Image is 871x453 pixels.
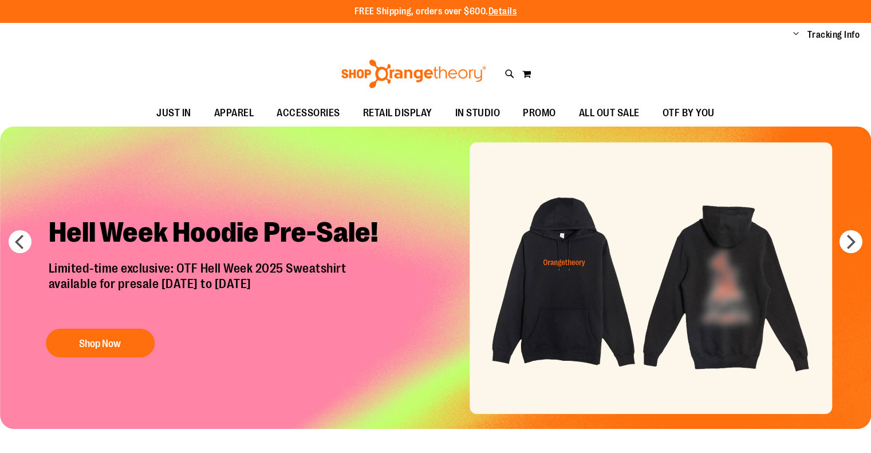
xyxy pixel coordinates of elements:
button: Account menu [793,29,799,41]
h2: Hell Week Hoodie Pre-Sale! [40,207,398,262]
span: JUST IN [156,100,191,126]
span: OTF BY YOU [663,100,715,126]
p: FREE Shipping, orders over $600. [354,5,517,18]
button: Shop Now [46,329,155,357]
span: APPAREL [214,100,254,126]
span: ALL OUT SALE [579,100,640,126]
span: IN STUDIO [455,100,500,126]
span: ACCESSORIES [277,100,340,126]
img: Shop Orangetheory [340,60,488,88]
span: RETAIL DISPLAY [363,100,432,126]
button: next [840,230,862,253]
span: PROMO [523,100,556,126]
button: prev [9,230,31,253]
p: Limited-time exclusive: OTF Hell Week 2025 Sweatshirt available for presale [DATE] to [DATE] [40,262,398,318]
a: Details [488,6,517,17]
a: Tracking Info [807,29,860,41]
